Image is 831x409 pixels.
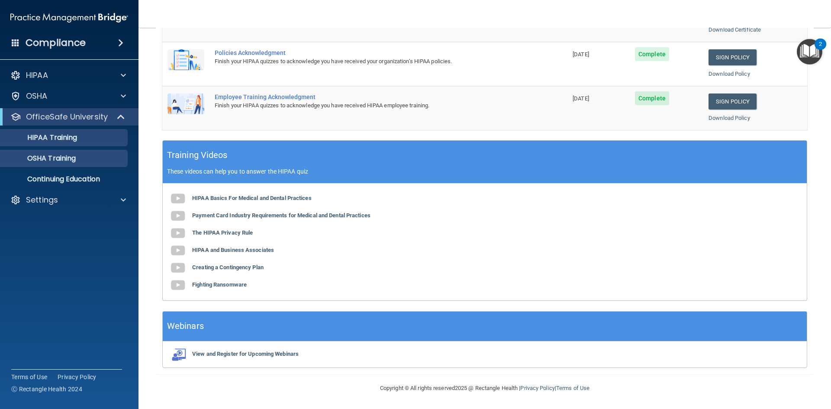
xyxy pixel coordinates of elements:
div: Finish your HIPAA quizzes to acknowledge you have received your organization’s HIPAA policies. [215,56,524,67]
h5: Training Videos [167,148,228,163]
a: Sign Policy [709,49,757,65]
span: Complete [635,91,669,105]
img: gray_youtube_icon.38fcd6cc.png [169,225,187,242]
img: gray_youtube_icon.38fcd6cc.png [169,242,187,259]
p: OSHA [26,91,48,101]
h4: Compliance [26,37,86,49]
h5: Webinars [167,319,204,334]
img: gray_youtube_icon.38fcd6cc.png [169,190,187,207]
img: gray_youtube_icon.38fcd6cc.png [169,259,187,277]
span: [DATE] [573,51,589,58]
div: Employee Training Acknowledgment [215,93,524,100]
b: Fighting Ransomware [192,281,247,288]
a: OSHA [10,91,126,101]
b: Creating a Contingency Plan [192,264,264,271]
a: Terms of Use [11,373,47,381]
span: [DATE] [573,95,589,102]
b: Payment Card Industry Requirements for Medical and Dental Practices [192,212,370,219]
img: PMB logo [10,9,128,26]
p: These videos can help you to answer the HIPAA quiz [167,168,802,175]
b: The HIPAA Privacy Rule [192,229,253,236]
p: OSHA Training [6,154,76,163]
a: Sign Policy [709,93,757,109]
div: Policies Acknowledgment [215,49,524,56]
b: HIPAA Basics For Medical and Dental Practices [192,195,312,201]
a: Privacy Policy [58,373,97,381]
span: Complete [635,47,669,61]
iframe: Drift Widget Chat Controller [681,348,821,382]
p: HIPAA [26,70,48,81]
div: Finish your HIPAA quizzes to acknowledge you have received HIPAA employee training. [215,100,524,111]
p: OfficeSafe University [26,112,108,122]
a: Download Policy [709,71,750,77]
a: OfficeSafe University [10,112,126,122]
img: gray_youtube_icon.38fcd6cc.png [169,207,187,225]
span: Ⓒ Rectangle Health 2024 [11,385,82,393]
b: HIPAA and Business Associates [192,247,274,253]
a: HIPAA [10,70,126,81]
a: Terms of Use [556,385,589,391]
a: Download Policy [709,115,750,121]
p: HIPAA Training [6,133,77,142]
img: gray_youtube_icon.38fcd6cc.png [169,277,187,294]
p: Continuing Education [6,175,124,184]
p: Settings [26,195,58,205]
button: Open Resource Center, 2 new notifications [797,39,822,64]
b: View and Register for Upcoming Webinars [192,351,299,357]
img: webinarIcon.c7ebbf15.png [169,348,187,361]
div: 2 [819,44,822,55]
a: Settings [10,195,126,205]
a: Privacy Policy [520,385,554,391]
a: Download Certificate [709,26,761,33]
div: Copyright © All rights reserved 2025 @ Rectangle Health | | [327,374,643,402]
